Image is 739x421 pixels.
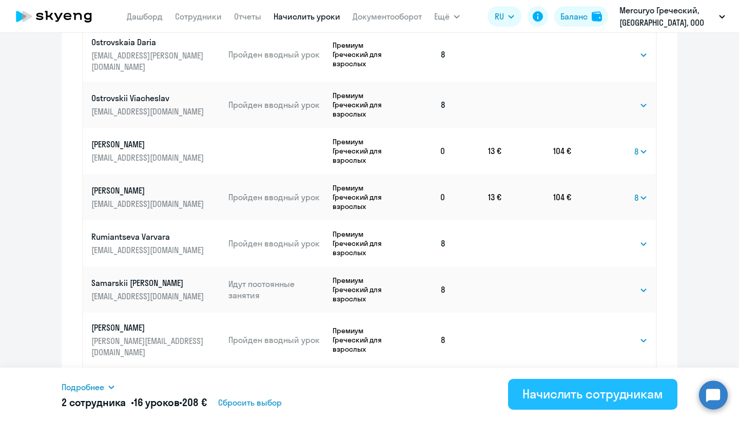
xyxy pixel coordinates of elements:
a: [PERSON_NAME][EMAIL_ADDRESS][DOMAIN_NAME] [91,185,220,209]
button: Mercuryo Греческий, [GEOGRAPHIC_DATA], ООО [614,4,730,29]
a: Samarskii [PERSON_NAME][EMAIL_ADDRESS][DOMAIN_NAME] [91,277,220,302]
td: 104 € [501,128,571,174]
a: Ostrovskii Viacheslav[EMAIL_ADDRESS][DOMAIN_NAME] [91,92,220,117]
p: [EMAIL_ADDRESS][DOMAIN_NAME] [91,106,206,117]
span: Подробнее [62,381,104,393]
td: 8 [402,82,454,128]
a: Сотрудники [175,11,222,22]
p: Ostrovskii Viacheslav [91,92,206,104]
p: [EMAIL_ADDRESS][DOMAIN_NAME] [91,244,206,256]
p: Mercuryo Греческий, [GEOGRAPHIC_DATA], ООО [619,4,715,29]
td: 8 [402,367,454,413]
td: 104 € [501,174,571,220]
p: [PERSON_NAME] [91,185,206,196]
h5: 2 сотрудника • • [62,395,207,410]
p: [PERSON_NAME] [91,322,206,333]
img: balance [592,11,602,22]
button: Ещё [434,6,460,27]
p: [EMAIL_ADDRESS][PERSON_NAME][DOMAIN_NAME] [91,50,206,72]
p: Ostrovskaia Daria [91,36,206,48]
td: 13 € [454,174,501,220]
span: Ещё [434,10,450,23]
p: Пройден вводный урок [228,192,325,203]
a: Дашборд [127,11,163,22]
p: Идут постоянные занятия [228,278,325,301]
span: 208 € [182,396,206,409]
button: Начислить сотрудникам [508,379,677,410]
p: [EMAIL_ADDRESS][DOMAIN_NAME] [91,291,206,302]
td: 0 [402,174,454,220]
a: Rumiantseva Varvara[EMAIL_ADDRESS][DOMAIN_NAME] [91,231,220,256]
a: [PERSON_NAME][PERSON_NAME][EMAIL_ADDRESS][DOMAIN_NAME] [91,322,220,358]
a: Начислить уроки [274,11,340,22]
p: Rumiantseva Varvara [91,231,206,242]
td: 8 [402,220,454,266]
td: 8 [402,266,454,313]
p: [PERSON_NAME][EMAIL_ADDRESS][DOMAIN_NAME] [91,335,206,358]
p: [PERSON_NAME] [91,139,206,150]
td: 13 € [454,128,501,174]
p: Премиум Греческий для взрослых [333,41,402,68]
td: 0 [402,128,454,174]
p: Премиум Греческий для взрослых [333,183,402,211]
span: Сбросить выбор [218,396,282,409]
p: Пройден вводный урок [228,99,325,110]
button: RU [488,6,521,27]
p: Samarskii [PERSON_NAME] [91,277,206,289]
a: [PERSON_NAME][EMAIL_ADDRESS][DOMAIN_NAME] [91,139,220,163]
p: Пройден вводный урок [228,238,325,249]
p: [EMAIL_ADDRESS][DOMAIN_NAME] [91,198,206,209]
p: Премиум Греческий для взрослых [333,137,402,165]
p: Премиум Греческий для взрослых [333,326,402,354]
div: Баланс [560,10,588,23]
a: Отчеты [234,11,261,22]
span: RU [495,10,504,23]
div: Начислить сотрудникам [522,386,663,402]
p: Пройден вводный урок [228,49,325,60]
button: Балансbalance [554,6,608,27]
p: Премиум Греческий для взрослых [333,276,402,303]
p: [EMAIL_ADDRESS][DOMAIN_NAME] [91,152,206,163]
td: 8 [402,27,454,82]
td: 8 [402,313,454,367]
p: Пройден вводный урок [228,334,325,346]
a: Документооборот [353,11,422,22]
a: Ostrovskaia Daria[EMAIL_ADDRESS][PERSON_NAME][DOMAIN_NAME] [91,36,220,72]
span: 16 уроков [134,396,180,409]
p: Премиум Греческий для взрослых [333,91,402,119]
p: Премиум Греческий для взрослых [333,229,402,257]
